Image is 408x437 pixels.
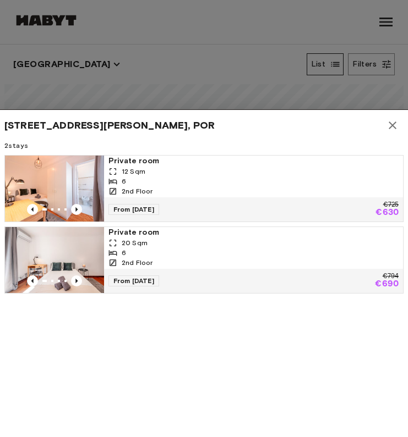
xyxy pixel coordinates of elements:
span: From [DATE] [108,204,159,215]
p: €690 [375,280,399,289]
span: 6 [122,176,126,186]
a: Marketing picture of unit PT-17-003-002-06HPrevious imagePrevious imagePrivate room12 Sqm62nd Flo... [4,155,404,222]
p: €794 [383,273,399,280]
span: 12 Sqm [122,167,145,176]
span: Private room [108,156,399,167]
span: 2nd Floor [122,258,153,268]
button: Previous image [71,204,82,215]
button: Previous image [71,275,82,286]
p: €630 [376,208,399,217]
img: Marketing picture of unit PT-17-003-002-06H [5,156,104,222]
span: 20 Sqm [122,238,148,248]
p: €725 [383,202,399,208]
span: Private room [108,227,399,238]
span: [STREET_ADDRESS][PERSON_NAME], POR [4,119,215,132]
img: Marketing picture of unit PT-17-003-001-04H [5,227,104,293]
span: 2 stays [4,141,404,151]
a: Marketing picture of unit PT-17-003-001-04HPrevious imagePrevious imagePrivate room20 Sqm62nd Flo... [4,226,404,294]
span: 6 [122,248,126,258]
span: From [DATE] [108,275,159,286]
span: 2nd Floor [122,186,153,196]
button: Previous image [27,275,38,286]
button: Previous image [27,204,38,215]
